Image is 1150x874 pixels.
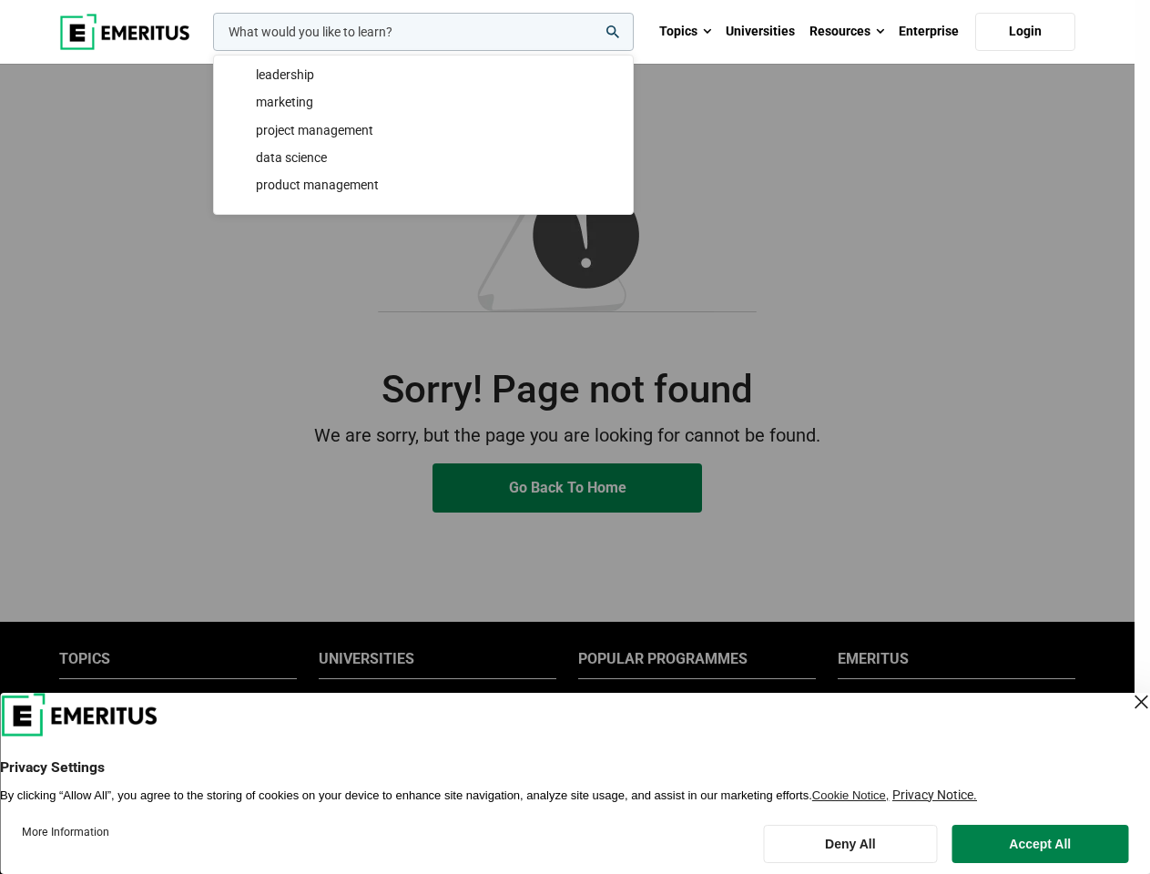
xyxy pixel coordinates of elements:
[229,120,618,140] div: project management
[213,13,634,51] input: woocommerce-product-search-field-0
[229,147,618,168] div: data science
[975,13,1075,51] a: Login
[229,92,618,112] div: marketing
[229,65,618,85] div: leadership
[229,175,618,195] div: product management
